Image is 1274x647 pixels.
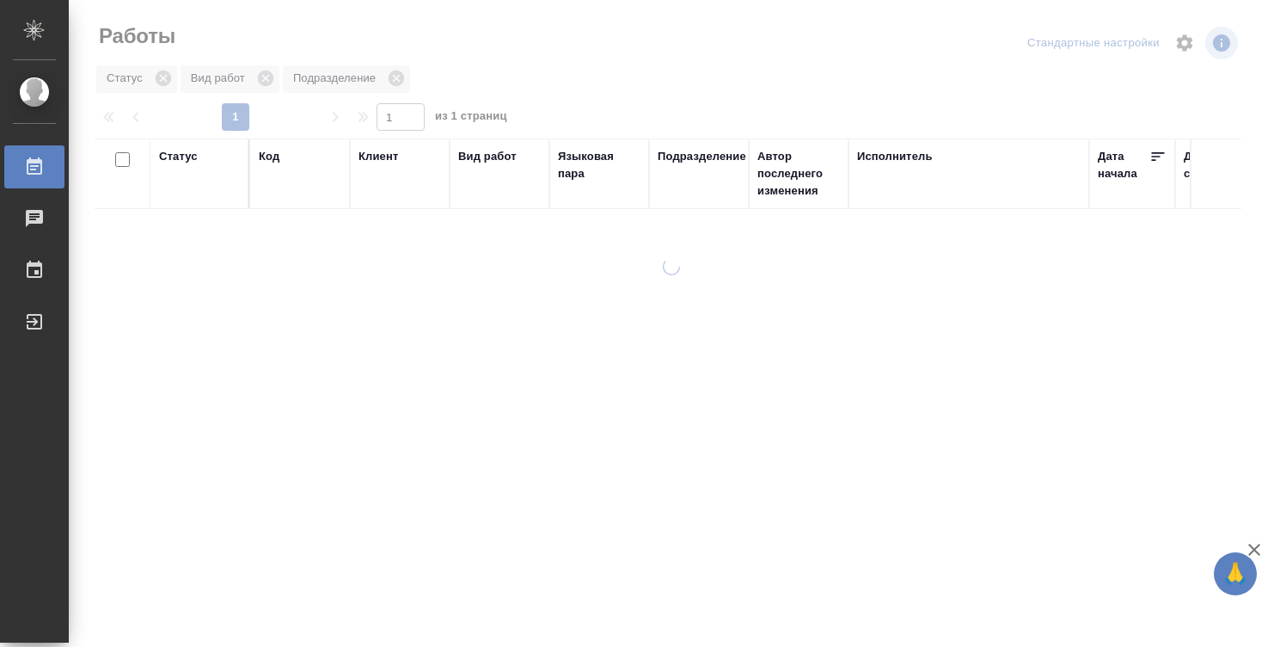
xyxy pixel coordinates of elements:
div: Статус [159,148,198,165]
div: Клиент [358,148,398,165]
div: Код [259,148,279,165]
div: Дата начала [1098,148,1149,182]
button: 🙏 [1214,552,1257,595]
div: Исполнитель [857,148,933,165]
div: Автор последнего изменения [757,148,840,200]
span: 🙏 [1221,556,1250,592]
div: Вид работ [458,148,517,165]
div: Дата сдачи [1184,148,1235,182]
div: Подразделение [658,148,746,165]
div: Языковая пара [558,148,640,182]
